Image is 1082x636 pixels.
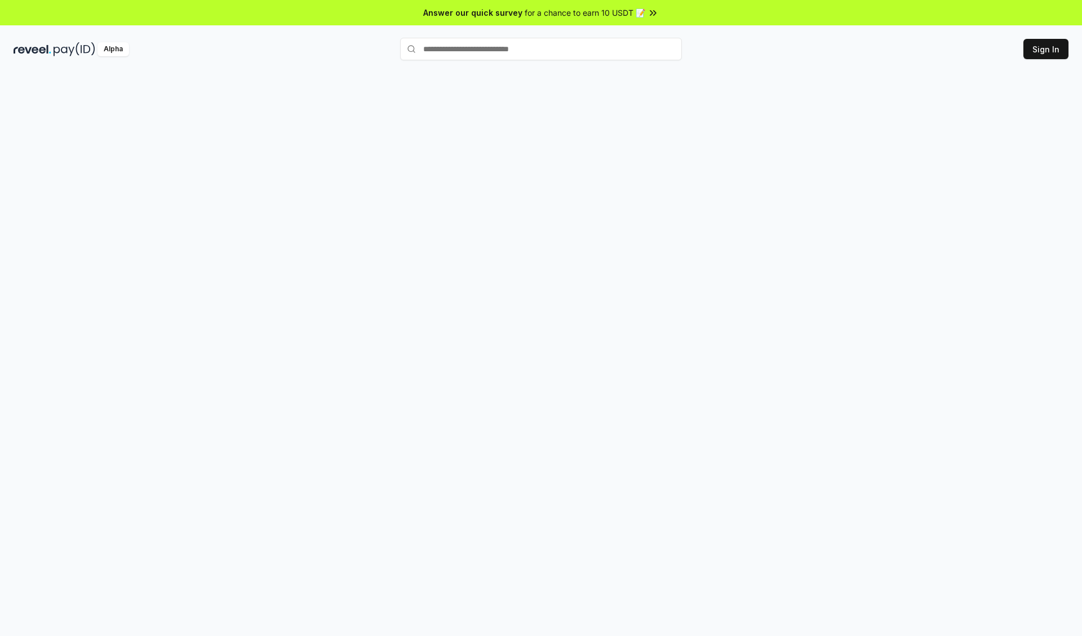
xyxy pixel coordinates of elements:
span: Answer our quick survey [423,7,522,19]
div: Alpha [97,42,129,56]
span: for a chance to earn 10 USDT 📝 [525,7,645,19]
img: pay_id [54,42,95,56]
button: Sign In [1023,39,1068,59]
img: reveel_dark [14,42,51,56]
